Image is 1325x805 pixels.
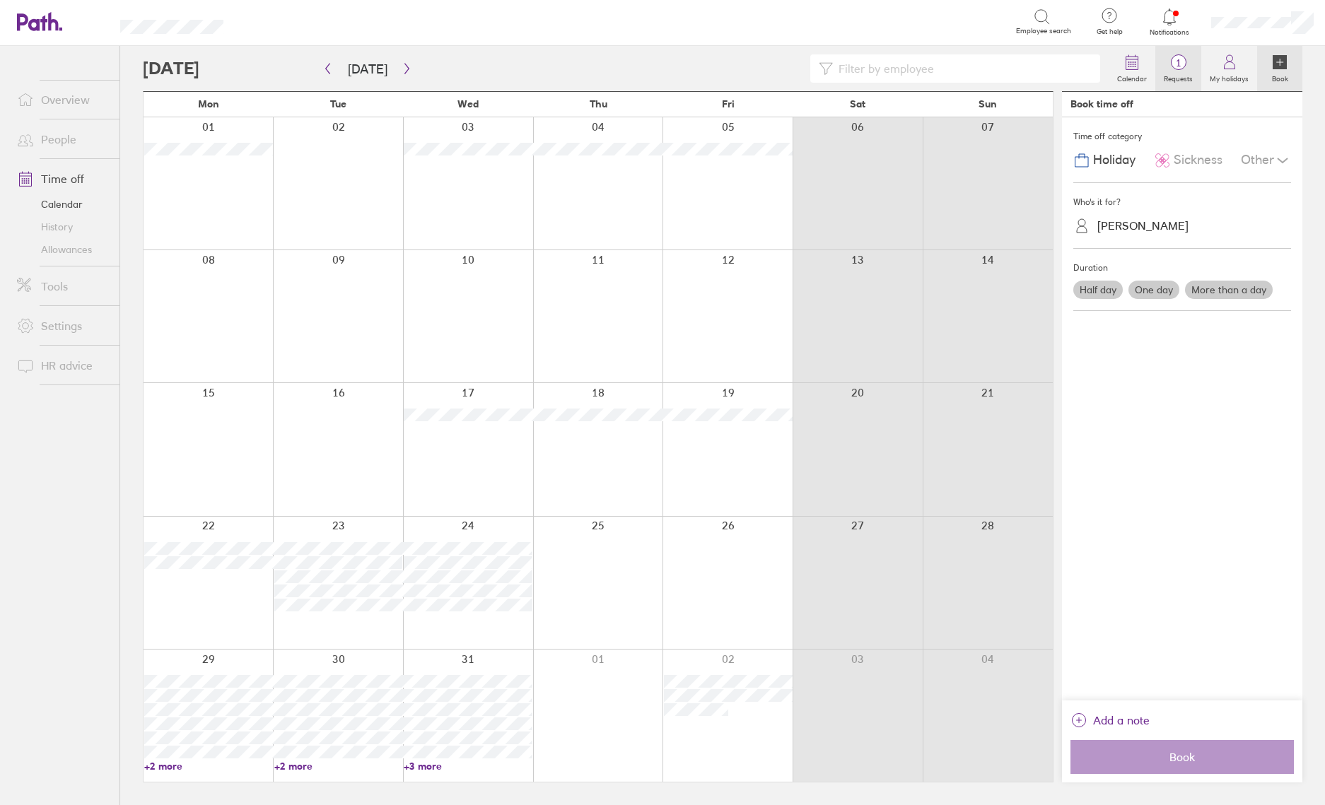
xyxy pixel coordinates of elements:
input: Filter by employee [833,55,1092,82]
span: Wed [457,98,479,110]
span: Sickness [1174,153,1222,168]
div: Who's it for? [1073,192,1291,213]
label: Requests [1155,71,1201,83]
span: Sun [979,98,997,110]
a: 1Requests [1155,46,1201,91]
div: Book time off [1070,98,1133,110]
a: Overview [6,86,119,114]
a: Calendar [1109,46,1155,91]
label: Calendar [1109,71,1155,83]
div: [PERSON_NAME] [1097,219,1189,233]
label: My holidays [1201,71,1257,83]
a: Allowances [6,238,119,261]
a: Time off [6,165,119,193]
a: +2 more [274,760,403,772]
span: Book [1080,751,1284,763]
a: Book [1257,46,1302,91]
span: Notifications [1147,28,1193,37]
a: HR advice [6,351,119,380]
span: Thu [590,98,607,110]
a: My holidays [1201,46,1257,91]
span: Fri [722,98,735,110]
span: Employee search [1016,27,1071,35]
a: +2 more [144,760,273,772]
div: Other [1241,147,1291,174]
div: Time off category [1073,126,1291,147]
a: People [6,125,119,153]
label: One day [1128,281,1179,299]
span: 1 [1155,57,1201,69]
button: Book [1070,740,1294,774]
span: Mon [198,98,219,110]
span: Sat [850,98,865,110]
a: History [6,216,119,238]
label: Book [1263,71,1297,83]
button: [DATE] [337,57,399,81]
a: +3 more [404,760,532,772]
span: Add a note [1093,709,1150,731]
button: Add a note [1070,709,1150,731]
span: Get help [1087,28,1133,36]
a: Notifications [1147,7,1193,37]
label: More than a day [1185,281,1273,299]
div: Duration [1073,257,1291,278]
div: Search [262,15,298,28]
a: Calendar [6,193,119,216]
a: Tools [6,272,119,300]
span: Holiday [1093,153,1136,168]
span: Tue [330,98,346,110]
label: Half day [1073,281,1123,299]
a: Settings [6,312,119,340]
